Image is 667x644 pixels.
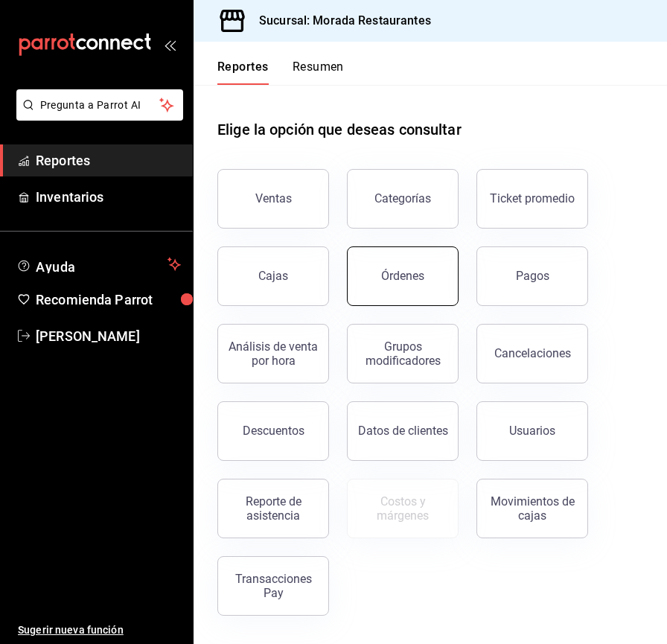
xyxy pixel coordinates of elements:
[243,424,304,438] div: Descuentos
[476,401,588,461] button: Usuarios
[227,339,319,368] div: Análisis de venta por hora
[494,346,571,360] div: Cancelaciones
[358,424,448,438] div: Datos de clientes
[476,324,588,383] button: Cancelaciones
[374,191,431,205] div: Categorías
[227,572,319,600] div: Transacciones Pay
[217,60,269,85] button: Reportes
[36,187,181,207] span: Inventarios
[217,479,329,538] button: Reporte de asistencia
[486,494,578,523] div: Movimientos de cajas
[293,60,344,85] button: Resumen
[347,401,459,461] button: Datos de clientes
[217,60,344,85] div: navigation tabs
[36,150,181,170] span: Reportes
[347,169,459,229] button: Categorías
[164,39,176,51] button: open_drawer_menu
[16,89,183,121] button: Pregunta a Parrot AI
[36,326,181,346] span: [PERSON_NAME]
[217,324,329,383] button: Análisis de venta por hora
[381,269,424,283] div: Órdenes
[10,108,183,124] a: Pregunta a Parrot AI
[347,246,459,306] button: Órdenes
[36,290,181,310] span: Recomienda Parrot
[490,191,575,205] div: Ticket promedio
[217,401,329,461] button: Descuentos
[258,267,289,285] div: Cajas
[357,494,449,523] div: Costos y márgenes
[217,556,329,616] button: Transacciones Pay
[347,324,459,383] button: Grupos modificadores
[516,269,549,283] div: Pagos
[40,98,160,113] span: Pregunta a Parrot AI
[217,118,462,141] h1: Elige la opción que deseas consultar
[476,479,588,538] button: Movimientos de cajas
[217,246,329,306] a: Cajas
[227,494,319,523] div: Reporte de asistencia
[36,255,162,273] span: Ayuda
[357,339,449,368] div: Grupos modificadores
[18,622,181,638] span: Sugerir nueva función
[217,169,329,229] button: Ventas
[476,169,588,229] button: Ticket promedio
[476,246,588,306] button: Pagos
[347,479,459,538] button: Contrata inventarios para ver este reporte
[509,424,555,438] div: Usuarios
[247,12,431,30] h3: Sucursal: Morada Restaurantes
[255,191,292,205] div: Ventas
